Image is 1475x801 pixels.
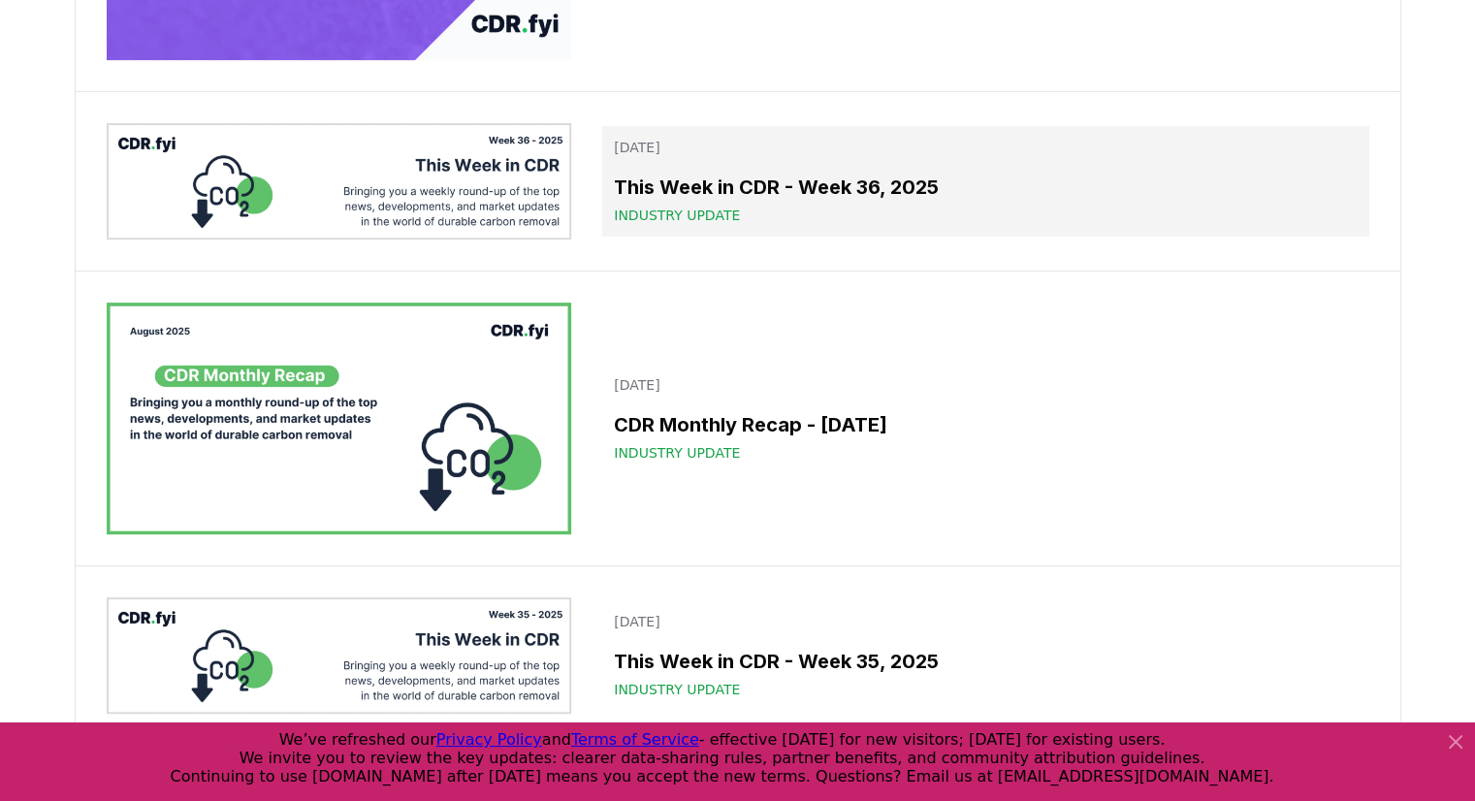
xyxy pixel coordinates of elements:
h3: CDR Monthly Recap - [DATE] [614,410,1357,439]
a: [DATE]CDR Monthly Recap - [DATE]Industry Update [602,364,1368,474]
p: [DATE] [614,375,1357,395]
span: Industry Update [614,443,740,463]
a: [DATE]This Week in CDR - Week 35, 2025Industry Update [602,600,1368,711]
p: [DATE] [614,612,1357,631]
a: [DATE]This Week in CDR - Week 36, 2025Industry Update [602,126,1368,237]
p: [DATE] [614,138,1357,157]
img: CDR Monthly Recap - August 2025 blog post image [107,303,572,535]
img: This Week in CDR - Week 36, 2025 blog post image [107,123,572,240]
span: Industry Update [614,680,740,699]
img: This Week in CDR - Week 35, 2025 blog post image [107,597,572,714]
h3: This Week in CDR - Week 35, 2025 [614,647,1357,676]
h3: This Week in CDR - Week 36, 2025 [614,173,1357,202]
span: Industry Update [614,206,740,225]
